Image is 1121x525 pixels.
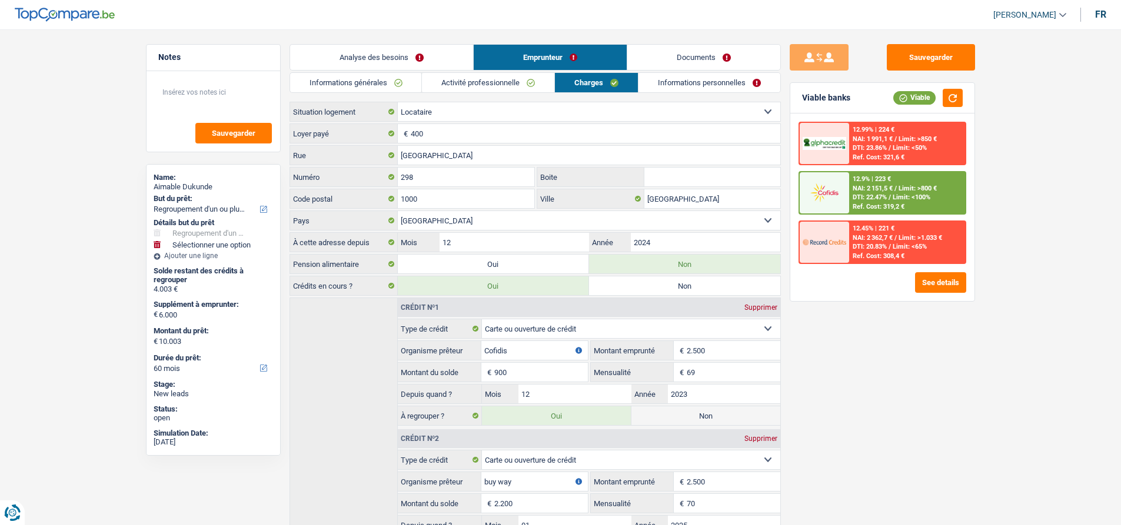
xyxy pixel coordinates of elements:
[591,363,674,382] label: Mensualité
[893,91,936,104] div: Viable
[398,124,411,143] span: €
[422,73,554,92] a: Activité professionnelle
[154,310,158,319] span: €
[154,182,273,192] div: Aimable Dukunde
[853,234,893,242] span: NAI: 2 362,7 €
[853,203,904,210] div: Ref. Cost: 319,2 €
[398,406,482,425] label: À regrouper ?
[482,406,631,425] label: Oui
[290,45,473,70] a: Analyse des besoins
[899,234,942,242] span: Limit: >1.033 €
[899,185,937,192] span: Limit: >800 €
[889,193,891,201] span: /
[154,389,273,399] div: New leads
[741,304,780,311] div: Supprimer
[154,404,273,414] div: Status:
[638,73,780,92] a: Informations personnelles
[589,233,631,252] label: Année
[631,406,780,425] label: Non
[154,252,273,260] div: Ajouter une ligne
[589,255,780,273] label: Non
[154,413,273,423] div: open
[212,129,255,137] span: Sauvegarder
[591,472,674,491] label: Montant emprunté
[398,450,482,469] label: Type de crédit
[290,102,398,121] label: Situation logement
[894,234,897,242] span: /
[668,384,780,403] input: AAAA
[154,285,273,294] div: 4.003 €
[398,276,589,295] label: Oui
[537,168,644,186] label: Boite
[398,472,481,491] label: Organisme prêteur
[154,380,273,389] div: Stage:
[853,144,887,152] span: DTI: 23.86%
[591,494,674,513] label: Mensualité
[853,252,904,260] div: Ref. Cost: 308,4 €
[15,8,115,22] img: TopCompare Logo
[290,146,398,165] label: Rue
[482,384,518,403] label: Mois
[889,144,891,152] span: /
[853,135,893,143] span: NAI: 1 991,1 €
[398,304,442,311] div: Crédit nº1
[154,194,271,203] label: But du prêt:
[894,135,897,143] span: /
[398,233,440,252] label: Mois
[899,135,937,143] span: Limit: >850 €
[674,341,687,360] span: €
[154,266,273,285] div: Solde restant des crédits à regrouper
[290,233,398,252] label: À cette adresse depuis
[398,341,481,360] label: Organisme prêteur
[631,233,780,252] input: AAAA
[589,276,780,295] label: Non
[803,231,846,253] img: Record Credits
[893,144,927,152] span: Limit: <50%
[894,185,897,192] span: /
[158,52,268,62] h5: Notes
[398,255,589,273] label: Oui
[154,337,158,346] span: €
[591,341,674,360] label: Montant emprunté
[853,153,904,161] div: Ref. Cost: 321,6 €
[290,276,398,295] label: Crédits en cours ?
[537,189,644,208] label: Ville
[398,363,481,382] label: Montant du solde
[290,211,398,230] label: Pays
[398,319,482,338] label: Type de crédit
[802,93,850,103] div: Viable banks
[518,384,631,403] input: MM
[674,472,687,491] span: €
[290,73,422,92] a: Informations générales
[154,218,273,228] div: Détails but du prêt
[803,182,846,203] img: Cofidis
[440,233,588,252] input: MM
[893,243,927,250] span: Limit: <65%
[154,353,271,363] label: Durée du prêt:
[481,494,494,513] span: €
[631,384,668,403] label: Année
[853,126,894,133] div: 12.99% | 224 €
[555,73,638,92] a: Charges
[154,429,273,438] div: Simulation Date:
[853,175,891,183] div: 12.9% | 223 €
[853,225,894,232] div: 12.45% | 221 €
[474,45,627,70] a: Emprunteur
[741,435,780,442] div: Supprimer
[398,435,442,442] div: Crédit nº2
[398,384,482,403] label: Depuis quand ?
[154,437,273,447] div: [DATE]
[915,272,966,293] button: See details
[803,137,846,151] img: AlphaCredit
[481,363,494,382] span: €
[154,326,271,336] label: Montant du prêt:
[290,189,398,208] label: Code postal
[887,44,975,71] button: Sauvegarder
[627,45,780,70] a: Documents
[1095,9,1106,20] div: fr
[993,10,1056,20] span: [PERSON_NAME]
[889,243,891,250] span: /
[154,300,271,309] label: Supplément à emprunter:
[674,363,687,382] span: €
[893,193,930,201] span: Limit: <100%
